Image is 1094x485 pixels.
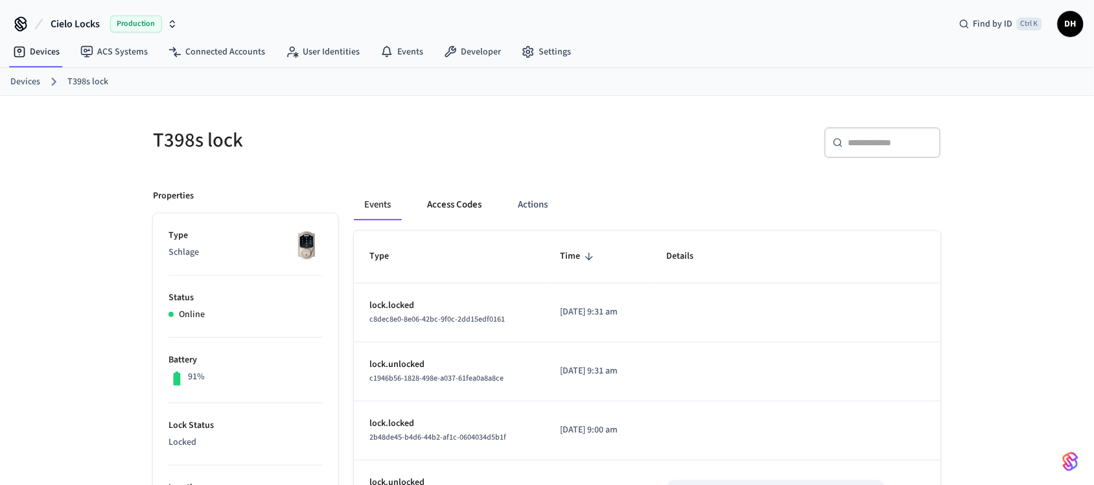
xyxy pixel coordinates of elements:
a: ACS Systems [70,40,158,64]
p: Online [179,308,205,322]
span: c8dec8e0-8e06-42bc-9f0c-2dd15edf0161 [369,314,505,325]
p: Status [169,291,323,305]
div: ant example [354,189,941,220]
a: Events [370,40,434,64]
p: Battery [169,353,323,367]
button: Access Codes [417,189,492,220]
a: Connected Accounts [158,40,275,64]
div: Find by IDCtrl K [949,12,1053,36]
span: c1946b56-1828-498e-a037-61fea0a8a8ce [369,373,504,384]
p: lock.locked [369,299,530,313]
span: Time [561,246,598,266]
a: Settings [511,40,581,64]
img: Schlage Sense Smart Deadbolt with Camelot Trim, Front [290,229,323,261]
p: lock.unlocked [369,358,530,372]
p: [DATE] 9:31 am [561,305,635,319]
p: Type [169,229,323,242]
p: [DATE] 9:31 am [561,364,635,378]
span: Type [369,246,406,266]
p: [DATE] 9:00 am [561,423,635,437]
a: Devices [3,40,70,64]
span: 2b48de45-b4d6-44b2-af1c-0604034d5b1f [369,432,506,443]
a: T398s lock [67,75,108,89]
img: SeamLogoGradient.69752ec5.svg [1063,451,1078,472]
p: Lock Status [169,419,323,432]
p: lock.locked [369,417,530,431]
button: DH [1058,11,1084,37]
button: Actions [507,189,558,220]
h5: T398s lock [153,127,539,154]
a: User Identities [275,40,370,64]
span: Production [110,16,162,32]
a: Developer [434,40,511,64]
span: Details [666,246,710,266]
span: Find by ID [973,18,1013,30]
button: Events [354,189,401,220]
p: Properties [153,189,194,203]
span: Cielo Locks [51,16,100,32]
span: DH [1059,12,1082,36]
p: 91% [188,370,205,384]
span: Ctrl K [1017,18,1042,30]
p: Schlage [169,246,323,259]
p: Locked [169,436,323,449]
a: Devices [10,75,40,89]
